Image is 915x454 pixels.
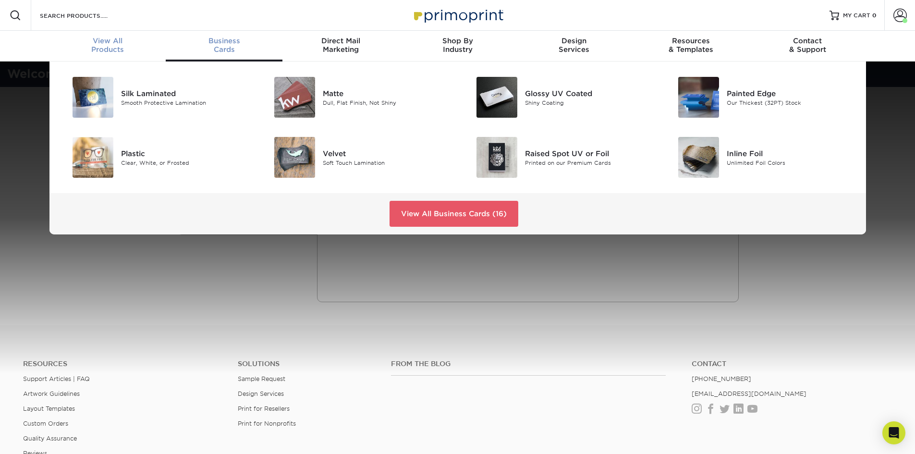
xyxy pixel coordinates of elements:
[476,77,517,118] img: Glossy UV Coated Business Cards
[23,405,75,412] a: Layout Templates
[238,420,296,427] a: Print for Nonprofits
[263,133,451,182] a: Velvet Business Cards Velvet Soft Touch Lamination
[238,405,290,412] a: Print for Resellers
[399,37,516,45] span: Shop By
[678,137,719,178] img: Inline Foil Business Cards
[525,98,652,107] div: Shiny Coating
[516,37,633,45] span: Design
[465,133,653,182] a: Raised Spot UV or Foil Business Cards Raised Spot UV or Foil Printed on our Premium Cards
[667,73,854,122] a: Painted Edge Business Cards Painted Edge Our Thickest (32PT) Stock
[476,137,517,178] img: Raised Spot UV or Foil Business Cards
[727,159,854,167] div: Unlimited Foil Colors
[121,148,248,159] div: Plastic
[667,133,854,182] a: Inline Foil Business Cards Inline Foil Unlimited Foil Colors
[633,37,749,45] span: Resources
[238,390,284,397] a: Design Services
[692,390,806,397] a: [EMAIL_ADDRESS][DOMAIN_NAME]
[73,137,113,178] img: Plastic Business Cards
[749,37,866,54] div: & Support
[692,375,751,382] a: [PHONE_NUMBER]
[727,98,854,107] div: Our Thickest (32PT) Stock
[516,31,633,61] a: DesignServices
[61,133,249,182] a: Plastic Business Cards Plastic Clear, White, or Frosted
[633,37,749,54] div: & Templates
[263,73,451,122] a: Matte Business Cards Matte Dull, Flat Finish, Not Shiny
[274,137,315,178] img: Velvet Business Cards
[633,31,749,61] a: Resources& Templates
[399,31,516,61] a: Shop ByIndustry
[390,201,518,227] a: View All Business Cards (16)
[121,88,248,98] div: Silk Laminated
[843,12,870,20] span: MY CART
[121,159,248,167] div: Clear, White, or Frosted
[166,37,282,45] span: Business
[166,37,282,54] div: Cards
[238,375,285,382] a: Sample Request
[323,148,450,159] div: Velvet
[282,31,399,61] a: Direct MailMarketing
[525,88,652,98] div: Glossy UV Coated
[282,37,399,45] span: Direct Mail
[166,31,282,61] a: BusinessCards
[872,12,877,19] span: 0
[465,73,653,122] a: Glossy UV Coated Business Cards Glossy UV Coated Shiny Coating
[399,37,516,54] div: Industry
[23,420,68,427] a: Custom Orders
[274,77,315,118] img: Matte Business Cards
[516,37,633,54] div: Services
[39,10,133,21] input: SEARCH PRODUCTS.....
[49,31,166,61] a: View AllProducts
[23,390,80,397] a: Artwork Guidelines
[410,5,506,25] img: Primoprint
[73,77,113,118] img: Silk Laminated Business Cards
[749,31,866,61] a: Contact& Support
[678,77,719,118] img: Painted Edge Business Cards
[323,98,450,107] div: Dull, Flat Finish, Not Shiny
[121,98,248,107] div: Smooth Protective Lamination
[49,37,166,45] span: View All
[727,148,854,159] div: Inline Foil
[323,88,450,98] div: Matte
[882,421,905,444] div: Open Intercom Messenger
[749,37,866,45] span: Contact
[525,148,652,159] div: Raised Spot UV or Foil
[727,88,854,98] div: Painted Edge
[323,159,450,167] div: Soft Touch Lamination
[23,375,90,382] a: Support Articles | FAQ
[61,73,249,122] a: Silk Laminated Business Cards Silk Laminated Smooth Protective Lamination
[2,425,82,451] iframe: Google Customer Reviews
[49,37,166,54] div: Products
[282,37,399,54] div: Marketing
[525,159,652,167] div: Printed on our Premium Cards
